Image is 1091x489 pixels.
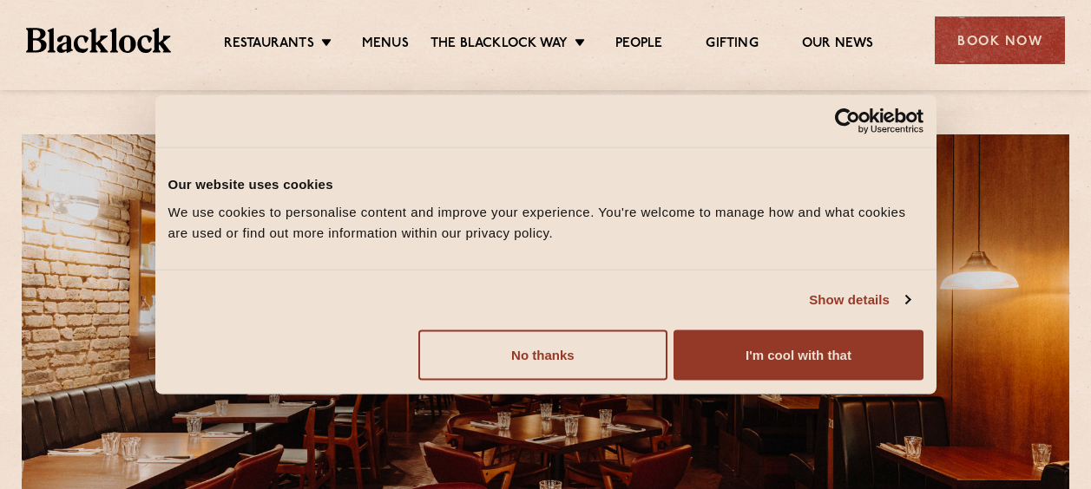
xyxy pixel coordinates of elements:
a: Show details [809,290,910,310]
div: Our website uses cookies [168,174,923,195]
a: Our News [802,36,874,55]
img: BL_Textured_Logo-footer-cropped.svg [26,28,171,52]
div: We use cookies to personalise content and improve your experience. You're welcome to manage how a... [168,201,923,243]
a: People [615,36,662,55]
button: No thanks [418,329,667,380]
a: Gifting [706,36,758,55]
div: Book Now [935,16,1065,64]
a: Menus [362,36,409,55]
a: Usercentrics Cookiebot - opens in a new window [772,108,923,134]
a: Restaurants [224,36,314,55]
a: The Blacklock Way [430,36,568,55]
button: I'm cool with that [674,329,923,380]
